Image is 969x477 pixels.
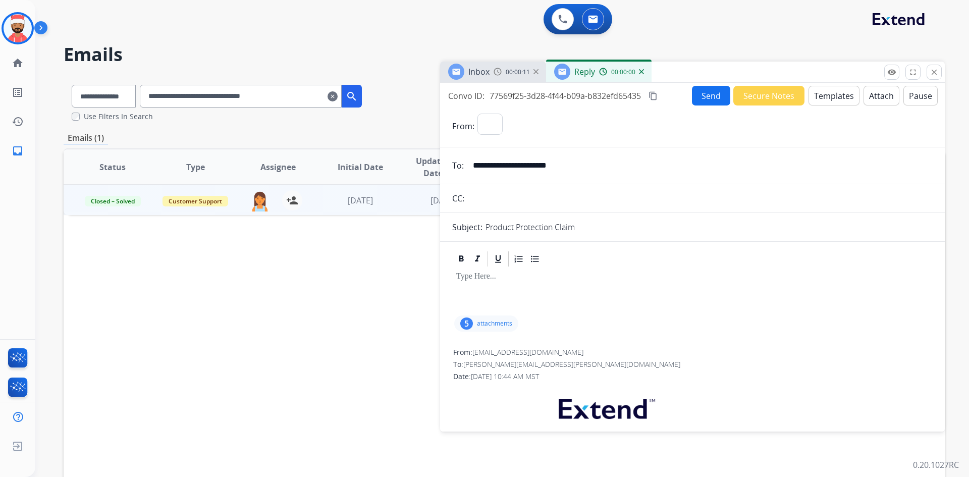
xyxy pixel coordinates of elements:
[887,68,896,77] mat-icon: remove_red_eye
[453,347,932,357] div: From:
[328,90,338,102] mat-icon: clear
[574,66,595,77] span: Reply
[903,86,938,105] button: Pause
[506,68,530,76] span: 00:00:11
[809,86,859,105] button: Templates
[468,66,490,77] span: Inbox
[12,145,24,157] mat-icon: inbox
[410,155,456,179] span: Updated Date
[692,86,730,105] button: Send
[864,86,899,105] button: Attach
[477,320,512,328] p: attachments
[453,359,932,369] div: To:
[12,116,24,128] mat-icon: history
[470,251,485,267] div: Italic
[471,372,539,381] span: [DATE] 10:44 AM MST
[454,251,469,267] div: Bold
[186,161,205,173] span: Type
[490,90,641,101] span: 77569f25-3d28-4f44-b09a-b832efd65435
[460,317,473,330] div: 5
[64,44,945,65] h2: Emails
[346,90,358,102] mat-icon: search
[84,112,153,122] label: Use Filters In Search
[452,192,464,204] p: CC:
[452,160,464,172] p: To:
[64,132,108,144] p: Emails (1)
[163,196,228,206] span: Customer Support
[4,14,32,42] img: avatar
[250,190,270,211] img: agent-avatar
[527,251,543,267] div: Bullet List
[286,194,298,206] mat-icon: person_add
[452,120,474,132] p: From:
[453,372,932,382] div: Date:
[99,161,126,173] span: Status
[908,68,918,77] mat-icon: fullscreen
[733,86,804,105] button: Secure Notes
[546,387,665,427] img: extend.png
[12,57,24,69] mat-icon: home
[85,196,141,206] span: Closed – Solved
[463,359,680,369] span: [PERSON_NAME][EMAIL_ADDRESS][PERSON_NAME][DOMAIN_NAME]
[448,90,484,102] p: Convo ID:
[649,91,658,100] mat-icon: content_copy
[491,251,506,267] div: Underline
[338,161,383,173] span: Initial Date
[913,459,959,471] p: 0.20.1027RC
[260,161,296,173] span: Assignee
[511,251,526,267] div: Ordered List
[930,68,939,77] mat-icon: close
[611,68,635,76] span: 00:00:00
[348,195,373,206] span: [DATE]
[452,221,482,233] p: Subject:
[472,347,583,357] span: [EMAIL_ADDRESS][DOMAIN_NAME]
[12,86,24,98] mat-icon: list_alt
[486,221,575,233] p: Product Protection Claim
[430,195,456,206] span: [DATE]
